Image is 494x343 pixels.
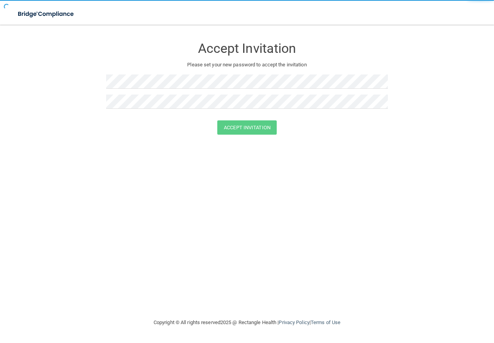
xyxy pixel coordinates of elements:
[106,41,388,56] h3: Accept Invitation
[311,319,340,325] a: Terms of Use
[112,60,382,69] p: Please set your new password to accept the invitation
[106,310,388,335] div: Copyright © All rights reserved 2025 @ Rectangle Health | |
[279,319,309,325] a: Privacy Policy
[217,120,277,135] button: Accept Invitation
[12,6,81,22] img: bridge_compliance_login_screen.278c3ca4.svg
